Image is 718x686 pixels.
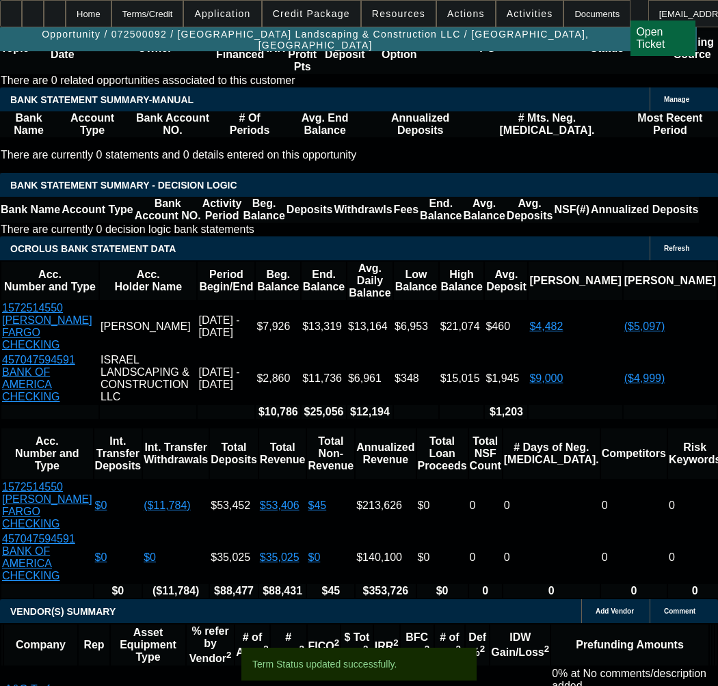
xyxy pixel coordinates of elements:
[624,320,665,332] a: ($5,097)
[260,499,300,511] a: $53,406
[281,111,369,137] th: Avg. End Balance
[210,584,258,598] th: $88,477
[472,111,622,137] th: # Mts. Neg. [MEDICAL_DATA].
[5,29,625,51] span: Opportunity / 072500092 / [GEOGRAPHIC_DATA] Landscaping & Construction LLC / [GEOGRAPHIC_DATA], [...
[134,197,202,223] th: Bank Account NO.
[369,111,472,137] th: Annualized Deposits
[469,584,502,598] th: 0
[302,262,346,300] th: End. Balance
[307,428,354,479] th: Total Non-Revenue
[503,532,600,583] td: 0
[236,631,268,658] b: # of Apps
[372,8,425,19] span: Resources
[302,405,346,419] th: $25,056
[2,533,75,581] a: 457047594591 BANK OF AMERICA CHECKING
[356,499,414,512] div: $213,626
[259,428,306,479] th: Total Revenue
[10,94,194,105] span: BANK STATEMENT SUMMARY-MANUAL
[184,1,261,27] button: Application
[256,353,300,404] td: $2,860
[529,320,563,332] a: $4,482
[347,301,393,352] td: $13,164
[61,197,134,223] th: Account Type
[417,480,468,531] td: $0
[144,499,191,511] a: ($11,784)
[198,301,254,352] td: [DATE] - [DATE]
[417,584,468,598] th: $0
[469,480,502,531] td: 0
[544,644,549,654] sup: 2
[404,631,429,658] b: BFC Exp
[356,551,414,564] div: $140,100
[447,8,485,19] span: Actions
[344,631,369,658] b: $ Tot Ref
[256,405,300,419] th: $10,786
[1,262,98,300] th: Acc. Number and Type
[127,111,218,137] th: Bank Account NO.
[210,428,258,479] th: Total Deposits
[394,353,438,404] td: $348
[273,8,350,19] span: Credit Package
[144,551,156,563] a: $0
[198,262,254,300] th: Period Begin/End
[308,499,326,511] a: $45
[143,584,209,598] th: ($11,784)
[503,584,600,598] th: 0
[10,180,237,191] span: Bank Statement Summary - Decision Logic
[485,353,527,404] td: $1,945
[2,302,92,351] a: 1572514550 [PERSON_NAME] FARGO CHECKING
[491,631,549,658] b: IDW Gain/Loss
[256,301,300,352] td: $7,926
[601,532,667,583] td: 0
[256,262,300,300] th: Beg. Balance
[347,262,393,300] th: Avg. Daily Balance
[356,428,415,479] th: Annualized Revenue
[95,499,107,511] a: $0
[10,606,116,617] span: VENDOR(S) SUMMARY
[440,353,484,404] td: $15,015
[100,301,196,352] td: [PERSON_NAME]
[260,551,300,563] a: $35,025
[307,584,354,598] th: $45
[419,197,462,223] th: End. Balance
[440,301,484,352] td: $21,074
[242,197,285,223] th: Beg. Balance
[259,584,306,598] th: $88,431
[2,481,92,530] a: 1572514550 [PERSON_NAME] FARGO CHECKING
[601,480,667,531] td: 0
[485,301,527,352] td: $460
[394,262,438,300] th: Low Balance
[100,353,196,404] td: ISRAEL LANDSCAPING & CONSTRUCTION LLC
[664,607,695,615] span: Comment
[468,631,486,658] b: Def %
[469,428,502,479] th: Sum of the Total NSF Count and Total Overdraft Fee Count from Ocrolus
[263,1,360,27] button: Credit Package
[286,197,334,223] th: Deposits
[1,149,717,161] p: There are currently 0 statements and 0 details entered on this opportunity
[189,625,232,664] b: % refer by Vendor
[16,639,66,650] b: Company
[308,551,320,563] a: $0
[496,1,563,27] button: Activities
[485,405,527,419] th: $1,203
[10,243,176,254] span: OCROLUS BANK STATEMENT DATA
[218,111,281,137] th: # Of Periods
[480,644,485,654] sup: 2
[624,372,665,384] a: ($4,999)
[664,245,689,252] span: Refresh
[1,428,93,479] th: Acc. Number and Type
[417,428,468,479] th: Total Loan Proceeds
[347,405,393,419] th: $12,194
[462,197,505,223] th: Avg. Balance
[664,96,689,103] span: Manage
[506,197,554,223] th: Avg. Deposits
[302,301,346,352] td: $13,319
[272,631,304,658] b: # Fund
[94,428,142,479] th: Int. Transfer Deposits
[143,428,209,479] th: Int. Transfer Withdrawals
[630,20,695,56] a: Open Ticket
[226,650,231,660] sup: 2
[120,627,176,663] b: Asset Equipment Type
[241,648,471,681] div: Term Status updated successfully.
[601,584,667,598] th: 0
